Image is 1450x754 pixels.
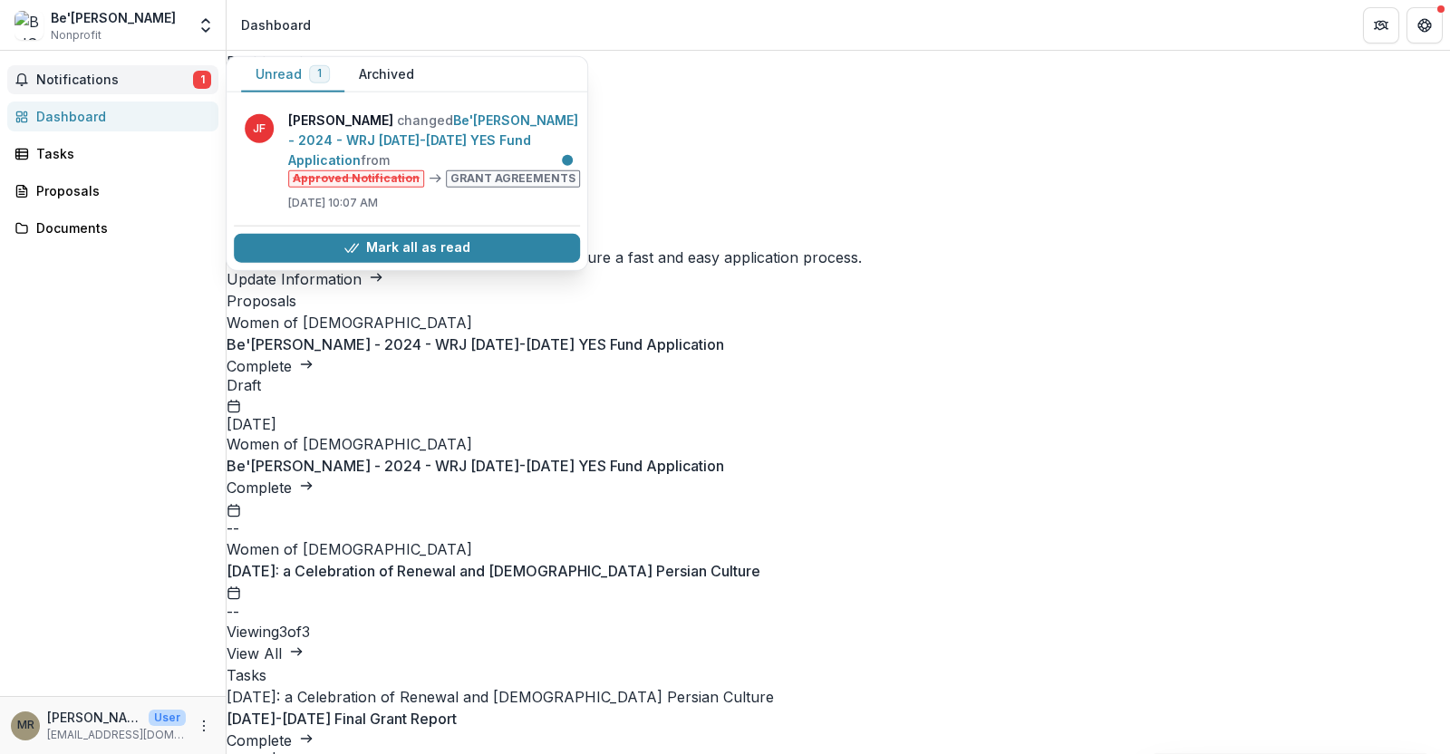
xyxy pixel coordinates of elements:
[317,67,322,80] span: 1
[227,664,1450,686] h2: Tasks
[241,57,344,92] button: Unread
[227,644,304,662] a: View All
[1363,7,1399,43] button: Partners
[149,710,186,726] p: User
[193,7,218,43] button: Open entity switcher
[51,8,176,27] div: Be'[PERSON_NAME]
[227,357,314,375] a: Complete
[36,144,204,163] div: Tasks
[288,112,578,168] a: Be'[PERSON_NAME] - 2024 - WRJ [DATE]-[DATE] YES Fund Application
[227,562,760,580] a: [DATE]: a Celebration of Renewal and [DEMOGRAPHIC_DATA] Persian Culture
[193,715,215,737] button: More
[7,213,218,243] a: Documents
[7,139,218,169] a: Tasks
[227,433,1450,455] p: Women of [DEMOGRAPHIC_DATA]
[227,290,1450,312] h2: Proposals
[241,15,311,34] div: Dashboard
[7,101,218,131] a: Dashboard
[227,621,1450,643] p: Viewing 3 of 3
[227,710,457,728] a: [DATE]-[DATE] Final Grant Report
[227,270,383,288] a: Update Information
[227,604,241,621] span: --
[7,176,218,206] a: Proposals
[47,708,141,727] p: [PERSON_NAME]
[227,457,724,475] a: Be'[PERSON_NAME] - 2024 - WRJ [DATE]-[DATE] YES Fund Application
[227,538,1450,560] p: Women of [DEMOGRAPHIC_DATA]
[227,731,314,749] a: Complete
[1406,7,1443,43] button: Get Help
[7,65,218,94] button: Notifications1
[51,27,101,43] span: Nonprofit
[227,94,1450,116] h3: $2,500
[227,225,1450,246] h2: Update your information
[227,312,1450,333] p: Women of [DEMOGRAPHIC_DATA]
[227,686,1450,708] p: [DATE]: a Celebration of Renewal and [DEMOGRAPHIC_DATA] Persian Culture
[227,181,1450,203] p: No description
[36,181,204,200] div: Proposals
[288,194,587,210] p: [DATE] 10:07 AM
[227,72,1450,94] h2: Total Awarded
[344,57,429,92] button: Archived
[227,377,261,394] span: Draft
[227,51,1450,72] h1: Dashboard
[36,107,204,126] div: Dashboard
[234,12,318,38] nav: breadcrumb
[234,233,580,262] button: Mark all as read
[17,720,34,731] div: Melina Rosenberg
[227,138,1450,159] h2: Next Report
[227,478,314,497] a: Complete
[47,727,186,743] p: [EMAIL_ADDRESS][DOMAIN_NAME]
[227,159,1450,181] h3: [DATE]-[DATE] Final Grant Report
[36,72,193,88] span: Notifications
[288,111,587,188] p: changed from
[14,11,43,40] img: Be'Chol Lashon
[227,246,1450,268] h3: Keep your information up-to-date on Temelio to ensure a fast and easy application process.
[193,71,211,89] span: 1
[227,416,276,433] span: [DATE]
[227,520,241,537] span: --
[227,335,724,353] a: Be'[PERSON_NAME] - 2024 - WRJ [DATE]-[DATE] YES Fund Application
[36,218,204,237] div: Documents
